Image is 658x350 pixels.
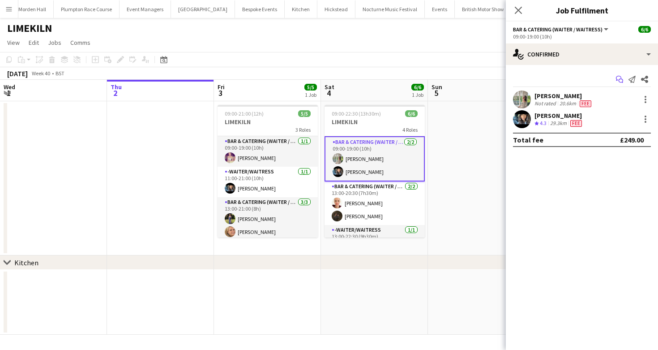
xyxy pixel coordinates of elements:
[25,37,43,48] a: Edit
[54,0,120,18] button: Plumpton Race Course
[4,83,15,91] span: Wed
[14,258,38,267] div: Kitchen
[325,181,425,225] app-card-role: Bar & Catering (Waiter / waitress)2/213:00-20:30 (7h30m)[PERSON_NAME][PERSON_NAME]
[225,110,264,117] span: 09:00-21:00 (12h)
[2,88,15,98] span: 1
[411,84,424,91] span: 6/6
[506,43,658,65] div: Confirmed
[638,26,651,33] span: 6/6
[216,88,225,98] span: 3
[218,197,318,254] app-card-role: Bar & Catering (Waiter / waitress)3/313:00-21:00 (8h)[PERSON_NAME][PERSON_NAME]
[506,4,658,16] h3: Job Fulfilment
[323,88,334,98] span: 4
[4,37,23,48] a: View
[218,167,318,197] app-card-role: -Waiter/Waitress1/111:00-21:00 (10h)[PERSON_NAME]
[412,91,423,98] div: 1 Job
[513,135,543,144] div: Total fee
[325,225,425,255] app-card-role: -Waiter/Waitress1/113:00-22:30 (9h30m)
[325,105,425,238] app-job-card: 09:00-22:30 (13h30m)6/6LIMEKILN4 RolesBar & Catering (Waiter / waitress)2/209:00-19:00 (10h)[PERS...
[56,70,64,77] div: BST
[534,100,558,107] div: Not rated
[325,136,425,181] app-card-role: Bar & Catering (Waiter / waitress)2/209:00-19:00 (10h)[PERSON_NAME][PERSON_NAME]
[317,0,355,18] button: Hickstead
[285,0,317,18] button: Kitchen
[534,92,593,100] div: [PERSON_NAME]
[171,0,235,18] button: [GEOGRAPHIC_DATA]
[548,120,568,127] div: 29.3km
[67,37,94,48] a: Comms
[7,39,20,47] span: View
[120,0,171,18] button: Event Managers
[48,39,61,47] span: Jobs
[11,0,54,18] button: Morden Hall
[29,39,39,47] span: Edit
[7,69,28,78] div: [DATE]
[430,88,442,98] span: 5
[111,83,122,91] span: Thu
[405,110,418,117] span: 6/6
[513,26,610,33] button: Bar & Catering (Waiter / waitress)
[218,83,225,91] span: Fri
[540,120,547,126] span: 4.3
[355,0,425,18] button: Nocturne Music Festival
[30,70,52,77] span: Week 40
[218,118,318,126] h3: LIMEKILN
[7,22,52,35] h1: LIMEKILN
[218,136,318,167] app-card-role: Bar & Catering (Waiter / waitress)1/109:00-19:00 (10h)[PERSON_NAME]
[455,0,512,18] button: British Motor Show
[305,91,316,98] div: 1 Job
[534,112,584,120] div: [PERSON_NAME]
[432,83,442,91] span: Sun
[620,135,644,144] div: £249.00
[325,118,425,126] h3: LIMEKILN
[580,100,591,107] span: Fee
[298,110,311,117] span: 5/5
[578,100,593,107] div: Crew has different fees then in role
[513,33,651,40] div: 09:00-19:00 (10h)
[70,39,90,47] span: Comms
[332,110,381,117] span: 09:00-22:30 (13h30m)
[235,0,285,18] button: Bespoke Events
[109,88,122,98] span: 2
[513,26,602,33] span: Bar & Catering (Waiter / waitress)
[218,105,318,238] app-job-card: 09:00-21:00 (12h)5/5LIMEKILN3 RolesBar & Catering (Waiter / waitress)1/109:00-19:00 (10h)[PERSON_...
[44,37,65,48] a: Jobs
[570,120,582,127] span: Fee
[325,83,334,91] span: Sat
[402,126,418,133] span: 4 Roles
[304,84,317,91] span: 5/5
[558,100,578,107] div: 20.6km
[295,126,311,133] span: 3 Roles
[568,120,584,127] div: Crew has different fees then in role
[425,0,455,18] button: Events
